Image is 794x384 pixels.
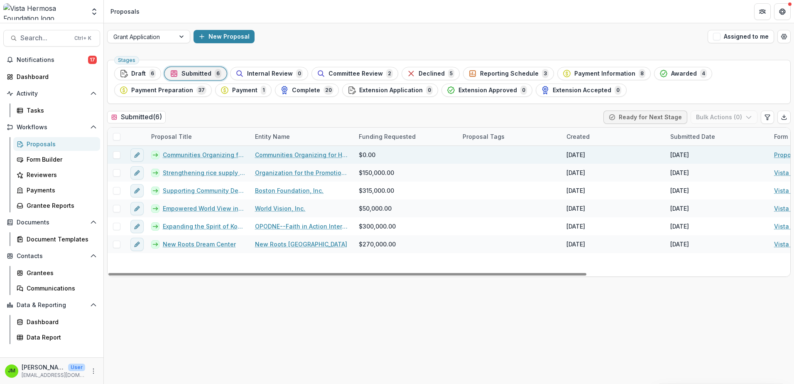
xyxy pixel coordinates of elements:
[27,284,93,293] div: Communications
[17,219,87,226] span: Documents
[13,137,100,151] a: Proposals
[8,368,15,374] div: Jerry Martinez
[27,140,93,148] div: Proposals
[215,84,272,97] button: Payment1
[196,86,206,95] span: 37
[13,168,100,182] a: Reviewers
[603,111,687,124] button: Ready for Next Stage
[17,72,93,81] div: Dashboard
[88,3,100,20] button: Open entity switcher
[181,70,211,77] span: Submitted
[130,148,144,162] button: edit
[292,87,320,94] span: Complete
[553,87,611,94] span: Extension Accepted
[27,106,93,115] div: Tasks
[163,186,245,195] a: Supporting Community Development in [GEOGRAPHIC_DATA]
[255,222,349,231] a: OPODNE--Faith in Action International
[3,30,100,47] button: Search...
[27,235,93,244] div: Document Templates
[691,111,757,124] button: Bulk Actions (0)
[458,132,510,141] div: Proposal Tags
[561,132,595,141] div: Created
[665,128,769,145] div: Submitted Date
[163,240,236,249] a: New Roots Dream Center
[342,84,438,97] button: Extension Application0
[130,184,144,197] button: edit
[458,128,561,145] div: Proposal Tags
[354,132,421,141] div: Funding Requested
[463,67,554,80] button: Reporting Schedule3
[566,168,585,177] div: [DATE]
[22,372,85,379] p: [EMAIL_ADDRESS][DOMAIN_NAME]
[670,150,689,159] div: [DATE]
[402,67,460,80] button: Declined5
[3,216,100,229] button: Open Documents
[542,69,549,78] span: 3
[130,238,144,251] button: edit
[536,84,627,97] button: Extension Accepted0
[88,56,97,64] span: 17
[3,3,85,20] img: Vista Hermosa Foundation logo
[566,204,585,213] div: [DATE]
[3,87,100,100] button: Open Activity
[275,84,339,97] button: Complete20
[777,30,791,43] button: Open table manager
[359,222,396,231] span: $300,000.00
[566,240,585,249] div: [DATE]
[354,128,458,145] div: Funding Requested
[3,249,100,263] button: Open Contacts
[17,90,87,97] span: Activity
[700,69,707,78] span: 4
[359,240,396,249] span: $270,000.00
[261,86,266,95] span: 1
[359,150,375,159] span: $0.00
[777,111,791,124] button: Export table data
[3,53,100,66] button: Notifications17
[17,124,87,131] span: Workflows
[255,168,349,177] a: Organization for the Promotion of Farmers Maniche (OPAGMA)
[3,70,100,84] a: Dashboard
[13,153,100,166] a: Form Builder
[13,266,100,280] a: Grantees
[27,186,93,194] div: Payments
[13,199,100,212] a: Grantee Reports
[27,170,93,179] div: Reviewers
[639,69,645,78] span: 8
[458,87,517,94] span: Extension Approved
[670,222,689,231] div: [DATE]
[27,318,93,326] div: Dashboard
[164,67,227,80] button: Submitted6
[670,240,689,249] div: [DATE]
[359,87,423,94] span: Extension Application
[130,202,144,215] button: edit
[22,363,65,372] p: [PERSON_NAME]
[194,30,255,43] button: New Proposal
[230,67,308,80] button: Internal Review0
[13,315,100,329] a: Dashboard
[296,69,303,78] span: 0
[114,84,212,97] button: Payment Preparation37
[163,150,245,159] a: Communities Organizing for Haitian Engagement and Development (COFHED) - 2025 - Proposal Summary ...
[27,333,93,342] div: Data Report
[17,57,88,64] span: Notifications
[654,67,712,80] button: Awarded4
[566,150,585,159] div: [DATE]
[359,186,394,195] span: $315,000.00
[20,34,69,42] span: Search...
[255,150,349,159] a: Communities Organizing for Haitian Engagement and Development (COFHED)
[328,70,383,77] span: Committee Review
[561,128,665,145] div: Created
[386,69,393,78] span: 2
[13,232,100,246] a: Document Templates
[250,128,354,145] div: Entity Name
[27,201,93,210] div: Grantee Reports
[426,86,433,95] span: 0
[769,132,793,141] div: Form
[68,364,85,371] p: User
[131,87,193,94] span: Payment Preparation
[323,86,333,95] span: 20
[27,155,93,164] div: Form Builder
[754,3,771,20] button: Partners
[215,69,221,78] span: 6
[149,69,156,78] span: 6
